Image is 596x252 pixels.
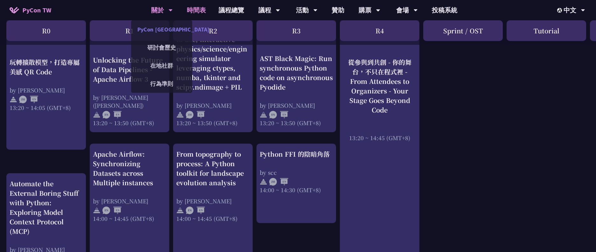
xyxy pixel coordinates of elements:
a: AST Black Magic: Run synchronous Python code on asynchronous Pyodide by [PERSON_NAME] 13:20 ~ 13:... [260,25,333,98]
a: PyCon TW [3,2,58,18]
div: 13:20 ~ 13:50 (GMT+8) [176,119,249,127]
div: by scc [260,168,333,176]
a: 玩轉擴散模型，打造專屬美感 QR Code by [PERSON_NAME] 13:20 ~ 14:05 (GMT+8) [10,25,83,79]
img: svg+xml;base64,PHN2ZyB4bWxucz0iaHR0cDovL3d3dy53My5vcmcvMjAwMC9zdmciIHdpZHRoPSIyNCIgaGVpZ2h0PSIyNC... [176,207,184,214]
img: ZHEN.371966e.svg [269,178,288,186]
div: AST Black Magic: Run synchronous Python code on asynchronous Pyodide [260,54,333,92]
a: From topography to process: A Python toolkit for landscape evolution analysis by [PERSON_NAME] 14... [176,149,249,222]
div: 從參與到共創 - 你的舞台，不只在程式裡 - From Attendees to Organizers - Your Stage Goes Beyond Code [343,57,416,114]
div: by [PERSON_NAME] [93,197,166,205]
a: Apache Airflow: Synchronizing Datasets across Multiple instances by [PERSON_NAME] 14:00 ~ 14:45 (... [93,149,166,222]
a: Unlocking the Future of Data Pipelines - Apache Airflow 3 by [PERSON_NAME] ([PERSON_NAME]) 13:20 ... [93,25,166,97]
div: 13:20 ~ 14:05 (GMT+8) [10,103,83,111]
div: 14:00 ~ 14:45 (GMT+8) [93,215,166,222]
img: ENEN.5a408d1.svg [269,111,288,119]
div: R1 [90,20,169,41]
img: ENEN.5a408d1.svg [186,207,205,214]
a: 行為準則 [131,76,192,91]
div: by [PERSON_NAME] [176,197,249,205]
a: How to write an easy to use, interactive physics/science/engineering simulator leveraging ctypes,... [176,25,249,127]
div: 13:20 ~ 13:50 (GMT+8) [93,119,166,127]
div: 玩轉擴散模型，打造專屬美感 QR Code [10,57,83,76]
img: svg+xml;base64,PHN2ZyB4bWxucz0iaHR0cDovL3d3dy53My5vcmcvMjAwMC9zdmciIHdpZHRoPSIyNCIgaGVpZ2h0PSIyNC... [176,111,184,119]
div: How to write an easy to use, interactive physics/science/engineering simulator leveraging ctypes,... [176,25,249,92]
div: 14:00 ~ 14:45 (GMT+8) [176,215,249,222]
div: R2 [173,20,253,41]
div: by [PERSON_NAME] [10,86,83,94]
img: svg+xml;base64,PHN2ZyB4bWxucz0iaHR0cDovL3d3dy53My5vcmcvMjAwMC9zdmciIHdpZHRoPSIyNCIgaGVpZ2h0PSIyNC... [10,96,17,103]
div: From topography to process: A Python toolkit for landscape evolution analysis [176,149,249,187]
img: ZHEN.371966e.svg [19,96,38,103]
img: ZHEN.371966e.svg [186,111,205,119]
div: by [PERSON_NAME] [176,101,249,109]
div: by [PERSON_NAME] [260,101,333,109]
img: Home icon of PyCon TW 2025 [10,7,19,13]
div: by [PERSON_NAME] ([PERSON_NAME]) [93,93,166,109]
div: Python FFI 的陰暗角落 [260,149,333,159]
div: R4 [340,20,419,41]
a: 在地社群 [131,58,192,73]
div: Apache Airflow: Synchronizing Datasets across Multiple instances [93,149,166,187]
a: Python FFI 的陰暗角落 by scc 14:00 ~ 14:30 (GMT+8) [260,149,333,194]
div: 13:20 ~ 13:50 (GMT+8) [260,119,333,127]
a: 研討會歷史 [131,40,192,55]
img: svg+xml;base64,PHN2ZyB4bWxucz0iaHR0cDovL3d3dy53My5vcmcvMjAwMC9zdmciIHdpZHRoPSIyNCIgaGVpZ2h0PSIyNC... [260,111,267,119]
div: 13:20 ~ 14:45 (GMT+8) [343,133,416,141]
img: ENEN.5a408d1.svg [102,207,122,214]
div: R0 [6,20,86,41]
img: ENEN.5a408d1.svg [102,111,122,119]
div: Unlocking the Future of Data Pipelines - Apache Airflow 3 [93,55,166,84]
div: R3 [256,20,336,41]
img: Locale Icon [557,8,564,13]
span: PyCon TW [22,5,51,15]
img: svg+xml;base64,PHN2ZyB4bWxucz0iaHR0cDovL3d3dy53My5vcmcvMjAwMC9zdmciIHdpZHRoPSIyNCIgaGVpZ2h0PSIyNC... [93,111,101,119]
div: Tutorial [507,20,586,41]
div: Automate the External Boring Stuff with Python: Exploring Model Context Protocol (MCP) [10,179,83,236]
img: svg+xml;base64,PHN2ZyB4bWxucz0iaHR0cDovL3d3dy53My5vcmcvMjAwMC9zdmciIHdpZHRoPSIyNCIgaGVpZ2h0PSIyNC... [93,207,101,214]
a: PyCon [GEOGRAPHIC_DATA] [131,22,192,37]
div: Sprint / OST [423,20,503,41]
div: 14:00 ~ 14:30 (GMT+8) [260,186,333,194]
img: svg+xml;base64,PHN2ZyB4bWxucz0iaHR0cDovL3d3dy53My5vcmcvMjAwMC9zdmciIHdpZHRoPSIyNCIgaGVpZ2h0PSIyNC... [260,178,267,186]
